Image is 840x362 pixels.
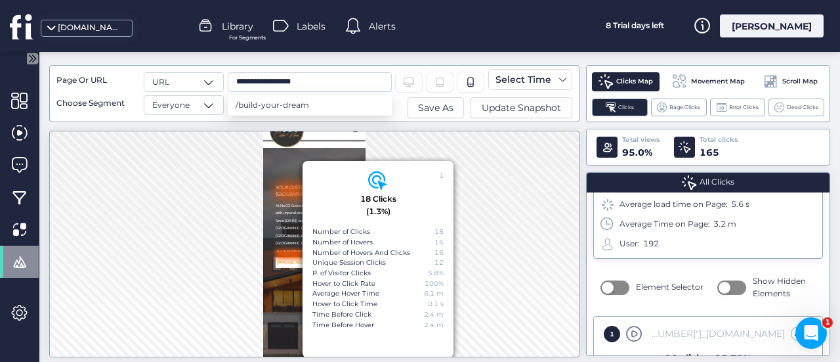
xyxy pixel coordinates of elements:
[795,317,827,349] iframe: Intercom live chat
[713,218,736,231] div: 3.2 m
[643,238,659,250] div: 192
[428,299,444,309] div: 0.1 s
[222,19,253,34] span: Library
[645,327,785,341] div: [DOMAIN_NAME]_column-inner div.wpb_wrapper div.wpb_raw_code.wpb_raw_html.wpb_content_element div....
[431,69,485,90] div: Last 7 days
[669,103,700,112] span: Rage Clicks
[753,275,816,300] span: Show Hidden Elements
[152,76,169,89] span: URL
[619,238,640,250] span: User:
[369,19,396,34] span: Alerts
[425,279,444,289] div: 100%
[312,320,374,330] div: Time Before Hover
[604,326,620,342] div: 1
[729,103,759,112] span: Error Clicks
[616,76,653,87] span: Clicks Map
[152,99,190,112] span: Everyone
[782,76,818,87] span: Scroll Map
[312,288,379,299] div: Average Hover Time
[434,227,444,237] div: 18
[720,14,824,37] div: [PERSON_NAME]
[439,171,444,181] div: 1
[56,97,135,110] div: Choose Segment
[622,145,660,160] div: 95.0%
[434,258,444,268] div: 12
[297,19,325,34] span: Labels
[434,248,444,258] div: 16
[636,281,703,294] span: Element Selector
[492,72,555,87] div: Select Time
[691,76,745,87] span: Movement Map
[312,248,410,258] div: Number of Hovers And Clicks
[428,268,444,279] div: 5.8%
[16,124,49,156] div: 3
[622,135,660,145] div: Total views
[312,309,371,320] div: Time Before Click
[418,101,453,115] span: Save As
[700,135,738,145] div: Total clicks
[312,279,375,289] div: Hover to Click Rate
[16,298,49,330] div: 1
[228,95,392,116] li: /build-your-dream
[618,103,634,112] span: Clicks
[424,309,444,320] div: 2.4 m
[822,317,833,328] span: 1
[312,299,377,309] div: Hover to Click Time
[33,191,280,328] span: At NoCO Custom Homes, we turn your vision into reality with unparalleled craftsmanship and person...
[585,14,684,37] div: 8 Trial days left
[58,22,123,34] div: [DOMAIN_NAME]
[236,98,309,112] span: /build-your-dream
[700,176,734,189] span: All Clicks
[424,320,444,330] div: 2.4 m
[229,34,266,42] span: For Segments
[312,237,373,248] div: Number of Hovers
[366,206,390,218] div: (1.3%)
[360,193,396,206] div: 18 Clicks
[408,97,464,118] button: Save As
[471,97,572,118] button: Update Snapshot
[619,198,728,211] span: Average load time on Page:
[731,198,749,211] div: 5.6 s
[312,258,386,268] div: Unique Session Clicks
[619,218,710,231] span: Average Time on Page:
[434,237,444,248] div: 16
[56,74,135,87] div: Page Or URL
[312,227,370,237] div: Number of Clicks
[700,145,738,160] div: 165
[312,268,371,279] div: P. of Visitor Clicks
[482,101,561,115] span: Update Snapshot
[424,288,444,299] div: 6.1 m
[787,103,818,112] span: Dead Clicks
